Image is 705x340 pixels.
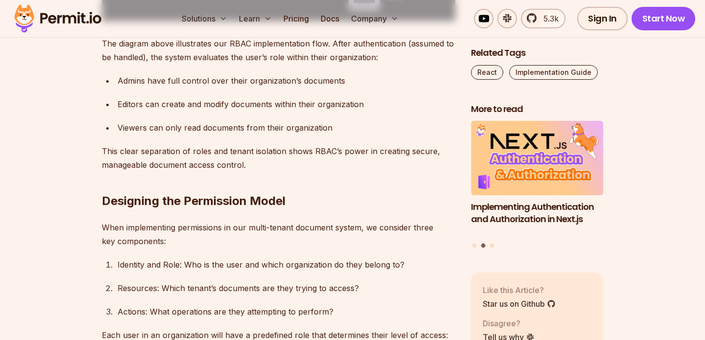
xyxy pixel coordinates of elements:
[102,37,455,64] p: The diagram above illustrates our RBAC implementation flow. After authentication (assumed to be h...
[471,121,603,196] img: Implementing Authentication and Authorization in Next.js
[102,154,455,209] h2: Designing the Permission Model
[538,13,559,24] span: 5.3k
[178,9,231,28] button: Solutions
[471,121,603,238] a: Implementing Authentication and Authorization in Next.jsImplementing Authentication and Authoriza...
[102,144,455,172] p: This clear separation of roles and tenant isolation shows RBAC’s power in creating secure, manage...
[117,258,455,272] div: Identity and Role: Who is the user and which organization do they belong to?
[235,9,276,28] button: Learn
[471,103,603,115] h2: More to read
[280,9,313,28] a: Pricing
[102,221,455,248] p: When implementing permissions in our multi-tenant document system, we consider three key components:
[117,281,455,295] div: Resources: Which tenant’s documents are they trying to access?
[483,317,535,329] p: Disagree?
[483,284,556,296] p: Like this Article?
[347,9,402,28] button: Company
[472,244,476,248] button: Go to slide 1
[471,201,603,226] h3: Implementing Authentication and Authorization in Next.js
[117,97,455,111] div: Editors can create and modify documents within their organization
[471,121,603,238] li: 2 of 3
[509,65,598,80] a: Implementation Guide
[577,7,628,30] a: Sign In
[117,305,455,318] div: Actions: What operations are they attempting to perform?
[471,65,503,80] a: React
[481,244,486,248] button: Go to slide 2
[483,298,556,310] a: Star us on Github
[317,9,343,28] a: Docs
[471,47,603,59] h2: Related Tags
[117,121,455,135] div: Viewers can only read documents from their organization
[632,7,696,30] a: Start Now
[117,74,455,88] div: Admins have full control over their organization’s documents
[10,2,106,35] img: Permit logo
[490,244,494,248] button: Go to slide 3
[521,9,565,28] a: 5.3k
[471,121,603,249] div: Posts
